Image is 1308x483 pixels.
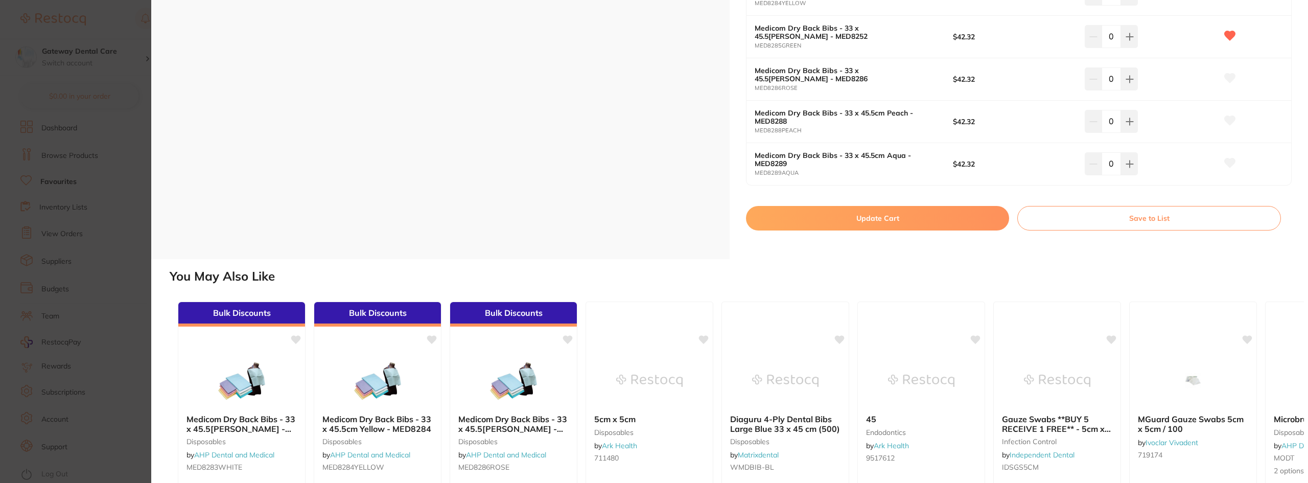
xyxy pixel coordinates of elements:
[752,355,819,406] img: Diaguru 4-Ply Dental Bibs Large Blue 33 x 45 cm (500)
[458,415,569,433] b: Medicom Dry Back Bibs - 33 x 45.5cm Rose - MED8286
[450,302,577,327] div: Bulk Discounts
[755,66,933,83] b: Medicom Dry Back Bibs - 33 x 45.5[PERSON_NAME] - MED8286
[594,428,705,436] small: disposables
[866,441,909,450] span: by
[730,415,840,433] b: Diaguru 4-Ply Dental Bibs Large Blue 33 x 45 cm (500)
[755,170,953,176] small: MED8289AQUA
[170,269,1304,284] h2: You May Also Like
[480,355,547,406] img: Medicom Dry Back Bibs - 33 x 45.5cm Rose - MED8286
[322,463,433,471] small: MED8284YELLOW
[1160,355,1226,406] img: MGuard Gauze Swabs 5cm x 5cm / 100
[1138,415,1248,433] b: MGuard Gauze Swabs 5cm x 5cm / 100
[1024,355,1090,406] img: Gauze Swabs **BUY 5 RECEIVE 1 FREE** - 5cm x 5cm (2” x 2”)
[1002,438,1112,446] small: infection control
[953,75,1072,83] b: $42.32
[458,438,569,446] small: disposables
[458,450,546,459] span: by
[186,450,274,459] span: by
[594,454,705,462] small: 711480
[1138,438,1198,447] span: by
[344,355,411,406] img: Medicom Dry Back Bibs - 33 x 45.5cm Yellow - MED8284
[314,302,441,327] div: Bulk Discounts
[866,415,976,424] b: 45
[866,454,976,462] small: 9517612
[208,355,275,406] img: Medicom Dry Back Bibs - 33 x 45.5cm White - MED8283
[874,441,909,450] a: Ark Health
[730,463,840,471] small: WMDBIB-BL
[466,450,546,459] a: AHP Dental and Medical
[594,441,637,450] span: by
[1138,451,1248,459] small: 719174
[458,463,569,471] small: MED8286ROSE
[322,438,433,446] small: disposables
[755,42,953,49] small: MED8285GREEN
[194,450,274,459] a: AHP Dental and Medical
[186,463,297,471] small: MED8283WHITE
[1017,206,1281,231] button: Save to List
[888,355,954,406] img: 45
[602,441,637,450] a: Ark Health
[1010,450,1075,459] a: Independent Dental
[186,438,297,446] small: disposables
[755,151,933,168] b: Medicom Dry Back Bibs - 33 x 45.5cm Aqua - MED8289
[755,85,953,91] small: MED8286ROSE
[1002,415,1112,433] b: Gauze Swabs **BUY 5 RECEIVE 1 FREE** - 5cm x 5cm (2” x 2”)
[730,438,840,446] small: disposables
[953,33,1072,41] b: $42.32
[738,450,779,459] a: Matrixdental
[322,450,410,459] span: by
[616,355,683,406] img: 5cm x 5cm
[755,24,933,40] b: Medicom Dry Back Bibs - 33 x 45.5[PERSON_NAME] - MED8252
[953,118,1072,126] b: $42.32
[866,428,976,436] small: endodontics
[1002,450,1075,459] span: by
[746,206,1009,231] button: Update Cart
[178,302,305,327] div: Bulk Discounts
[953,160,1072,168] b: $42.32
[186,415,297,433] b: Medicom Dry Back Bibs - 33 x 45.5cm White - MED8283
[594,415,705,424] b: 5cm x 5cm
[1146,438,1198,447] a: Ivoclar Vivadent
[755,109,933,125] b: Medicom Dry Back Bibs - 33 x 45.5cm Peach - MED8288
[730,450,779,459] span: by
[755,127,953,134] small: MED8288PEACH
[330,450,410,459] a: AHP Dental and Medical
[322,415,433,433] b: Medicom Dry Back Bibs - 33 x 45.5cm Yellow - MED8284
[1002,463,1112,471] small: IDSGS5CM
